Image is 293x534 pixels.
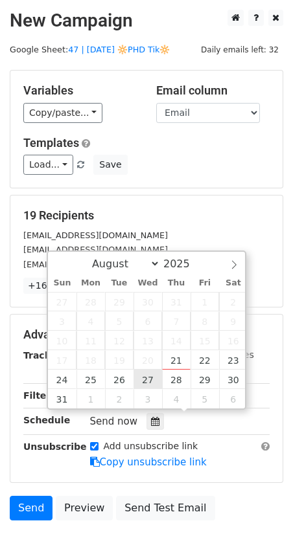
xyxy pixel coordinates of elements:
[76,311,105,331] span: August 4, 2025
[134,292,162,311] span: July 30, 2025
[56,496,113,520] a: Preview
[23,260,168,269] small: [EMAIL_ADDRESS][DOMAIN_NAME]
[23,441,87,452] strong: Unsubscribe
[219,389,248,408] span: September 6, 2025
[23,245,168,254] small: [EMAIL_ADDRESS][DOMAIN_NAME]
[105,331,134,350] span: August 12, 2025
[105,389,134,408] span: September 2, 2025
[105,350,134,370] span: August 19, 2025
[23,230,168,240] small: [EMAIL_ADDRESS][DOMAIN_NAME]
[48,331,76,350] span: August 10, 2025
[23,328,270,342] h5: Advanced
[48,311,76,331] span: August 3, 2025
[10,10,283,32] h2: New Campaign
[23,390,56,401] strong: Filters
[203,348,253,362] label: UTM Codes
[134,389,162,408] span: September 3, 2025
[134,370,162,389] span: August 27, 2025
[76,279,105,287] span: Mon
[162,350,191,370] span: August 21, 2025
[23,208,270,223] h5: 19 Recipients
[48,350,76,370] span: August 17, 2025
[23,278,78,294] a: +16 more
[156,83,270,98] h5: Email column
[76,350,105,370] span: August 18, 2025
[134,311,162,331] span: August 6, 2025
[219,370,248,389] span: August 30, 2025
[191,292,219,311] span: August 1, 2025
[23,155,73,175] a: Load...
[23,136,79,150] a: Templates
[134,350,162,370] span: August 20, 2025
[162,370,191,389] span: August 28, 2025
[162,331,191,350] span: August 14, 2025
[219,279,248,287] span: Sat
[68,45,170,54] a: 47 | [DATE] 🔆PHD Tik🔆
[191,331,219,350] span: August 15, 2025
[160,258,207,270] input: Year
[134,331,162,350] span: August 13, 2025
[219,292,248,311] span: August 2, 2025
[116,496,215,520] a: Send Test Email
[105,370,134,389] span: August 26, 2025
[134,279,162,287] span: Wed
[105,292,134,311] span: July 29, 2025
[191,350,219,370] span: August 22, 2025
[48,292,76,311] span: July 27, 2025
[23,83,137,98] h5: Variables
[10,496,53,520] a: Send
[76,292,105,311] span: July 28, 2025
[162,389,191,408] span: September 4, 2025
[105,311,134,331] span: August 5, 2025
[10,45,170,54] small: Google Sheet:
[191,279,219,287] span: Fri
[219,331,248,350] span: August 16, 2025
[23,103,102,123] a: Copy/paste...
[196,45,283,54] a: Daily emails left: 32
[76,389,105,408] span: September 1, 2025
[93,155,127,175] button: Save
[228,472,293,534] iframe: Chat Widget
[162,311,191,331] span: August 7, 2025
[90,456,207,468] a: Copy unsubscribe link
[48,389,76,408] span: August 31, 2025
[196,43,283,57] span: Daily emails left: 32
[105,279,134,287] span: Tue
[23,415,70,425] strong: Schedule
[76,331,105,350] span: August 11, 2025
[162,292,191,311] span: July 31, 2025
[191,311,219,331] span: August 8, 2025
[219,350,248,370] span: August 23, 2025
[162,279,191,287] span: Thu
[104,439,198,453] label: Add unsubscribe link
[23,350,67,361] strong: Tracking
[48,370,76,389] span: August 24, 2025
[219,311,248,331] span: August 9, 2025
[76,370,105,389] span: August 25, 2025
[191,389,219,408] span: September 5, 2025
[191,370,219,389] span: August 29, 2025
[48,279,76,287] span: Sun
[90,416,138,427] span: Send now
